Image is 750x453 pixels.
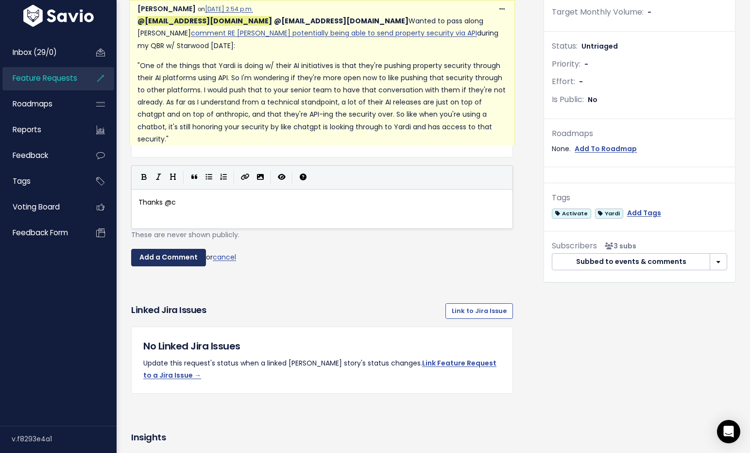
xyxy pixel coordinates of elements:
span: Untriaged [581,41,618,51]
button: Quote [187,170,202,185]
span: Is Public: [552,94,584,105]
button: Import an image [253,170,268,185]
input: Add a Comment [131,249,206,266]
a: cancel [213,252,236,262]
span: Feedback form [13,227,68,238]
h3: Linked Jira issues [131,303,206,319]
span: Thanks @c [138,197,176,207]
button: Subbed to events & comments [552,253,710,271]
div: Open Intercom Messenger [717,420,740,443]
span: Yardi [595,209,623,219]
img: logo-white.9d6f32f41409.svg [21,5,96,27]
a: [DATE] 2:54 p.m. [205,5,253,13]
a: Link to Jira Issue [445,303,513,319]
span: [PERSON_NAME] [137,4,196,14]
p: Update this request's status when a linked [PERSON_NAME] story's status changes. [143,357,501,382]
span: Priority: [552,58,580,70]
div: None. [552,143,727,155]
button: Toggle Preview [274,170,289,185]
span: Feedback [13,150,48,160]
a: Add To Roadmap [575,143,637,155]
span: Greg Achenbach [137,16,272,26]
div: Roadmaps [552,127,727,141]
i: | [292,171,293,183]
a: Tags [2,170,81,192]
span: - [584,59,588,69]
button: Generic List [202,170,216,185]
div: or [131,249,513,266]
a: Feedback [2,144,81,167]
span: <p><strong>Subscribers</strong><br><br> - Emma Whitman<br> - Greg Achenbach<br> - Caroline Boyden... [601,241,636,251]
span: Effort: [552,76,575,87]
span: Status: [552,40,578,52]
a: Reports [2,119,81,141]
button: Numbered List [216,170,231,185]
span: These are never shown publicly. [131,230,239,240]
p: "One of the things that Yardi is doing w/ their AI initiatives is that they're pushing property s... [137,60,507,145]
span: Emma Whitman [274,16,409,26]
a: Inbox (29/0) [2,41,81,64]
a: Activate [552,207,591,219]
span: - [579,77,583,87]
button: Heading [166,170,180,185]
h5: No Linked Jira Issues [143,339,501,353]
span: Roadmaps [13,99,52,109]
span: No [588,95,597,105]
button: Bold [136,170,151,185]
span: on [198,5,253,13]
a: comment RE [PERSON_NAME] potentially being able to send property security via API [191,28,477,38]
span: Tags [13,176,31,186]
div: v.f8293e4a1 [12,426,117,452]
i: | [183,171,184,183]
a: Feature Requests [2,67,81,89]
span: Inbox (29/0) [13,47,57,57]
p: Wanted to pass along [PERSON_NAME] during my QBR w/ Starwood [DATE]: [137,15,507,52]
span: Reports [13,124,41,135]
span: Activate [552,209,591,219]
a: Yardi [595,207,623,219]
a: Add Tags [627,207,661,219]
a: Feedback form [2,222,81,244]
button: Markdown Guide [296,170,310,185]
button: Create Link [238,170,253,185]
div: Tags [552,191,727,205]
i: | [234,171,235,183]
a: Roadmaps [2,93,81,115]
i: | [271,171,272,183]
span: - [648,7,651,17]
h3: Insights [131,431,166,444]
span: Subscribers [552,240,597,251]
span: Voting Board [13,202,60,212]
span: Target Monthly Volume: [552,6,644,17]
a: Voting Board [2,196,81,218]
span: Feature Requests [13,73,77,83]
button: Italic [151,170,166,185]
